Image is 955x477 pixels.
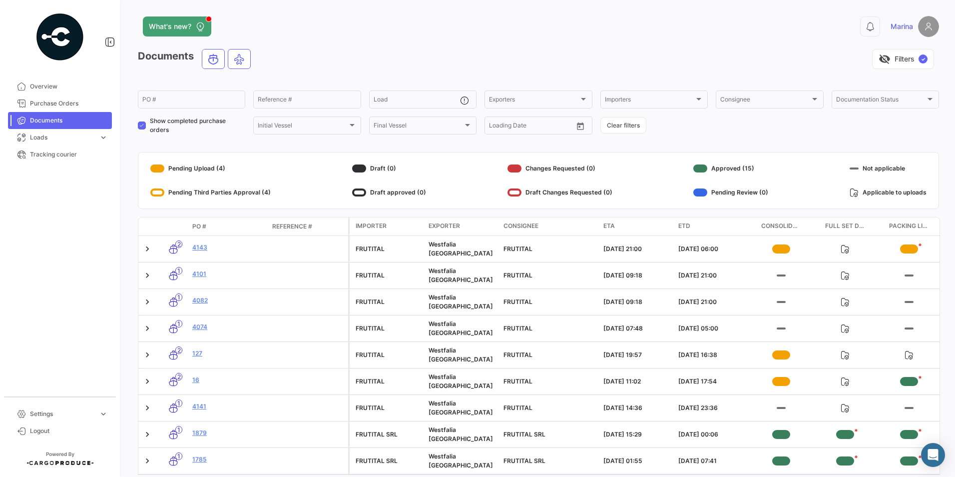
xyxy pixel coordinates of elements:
div: FRUTITAL [356,350,421,359]
div: [DATE] 15:29 [603,430,670,439]
span: Consignee [503,221,538,230]
datatable-header-cell: Exporter [425,217,499,235]
datatable-header-cell: Importer [350,217,425,235]
span: FRUTITAL SRL [503,457,545,464]
datatable-header-cell: Reference # [268,218,348,235]
span: ETD [678,221,690,230]
div: FRUTITAL [356,377,421,386]
div: [DATE] 16:38 [678,350,745,359]
a: Expand/Collapse Row [142,456,152,466]
a: Expand/Collapse Row [142,429,152,439]
div: Abrir Intercom Messenger [921,443,945,467]
span: 1 [175,399,182,407]
span: Packing List [889,221,929,231]
span: Documents [30,116,108,125]
span: Exporter [429,221,460,230]
span: Importer [356,221,387,230]
div: [DATE] 09:18 [603,297,670,306]
div: FRUTITAL [356,324,421,333]
a: Expand/Collapse Row [142,323,152,333]
span: 1 [175,320,182,327]
img: powered-by.png [35,12,85,62]
span: Consignee [720,97,810,104]
div: Westfalia [GEOGRAPHIC_DATA] [429,293,495,311]
div: [DATE] 17:54 [678,377,745,386]
div: [DATE] 21:00 [603,244,670,253]
div: Westfalia [GEOGRAPHIC_DATA] [429,266,495,284]
span: ETA [603,221,615,230]
button: Ocean [202,49,224,68]
span: FRUTITAL [503,351,532,358]
datatable-header-cell: ETD [674,217,749,235]
span: Importers [605,97,694,104]
span: 2 [175,373,182,380]
span: Overview [30,82,108,91]
span: Show completed purchase orders [150,116,245,134]
span: FRUTITAL [503,245,532,252]
span: 1 [175,452,182,460]
button: Air [228,49,250,68]
span: expand_more [99,409,108,418]
div: [DATE] 06:00 [678,244,745,253]
a: 127 [192,349,264,358]
div: Draft (0) [352,160,426,176]
div: FRUTITAL [356,271,421,280]
datatable-header-cell: Consolidación de carga [749,217,813,235]
datatable-header-cell: Consignee [499,217,599,235]
span: Documentation Status [836,97,926,104]
span: PO # [192,222,206,231]
button: Open calendar [573,118,588,133]
div: FRUTITAL SRL [356,430,421,439]
h3: Documents [138,49,254,69]
span: 1 [175,267,182,274]
div: [DATE] 21:00 [678,271,745,280]
datatable-header-cell: ETA [599,217,674,235]
div: Westfalia [GEOGRAPHIC_DATA] [429,372,495,390]
span: FRUTITAL [503,377,532,385]
div: [DATE] 11:02 [603,377,670,386]
a: Expand/Collapse Row [142,376,152,386]
span: expand_more [99,133,108,142]
a: Documents [8,112,112,129]
span: 2 [175,346,182,354]
div: Westfalia [GEOGRAPHIC_DATA] [429,240,495,258]
div: FRUTITAL [356,297,421,306]
div: Westfalia [GEOGRAPHIC_DATA] [429,452,495,470]
datatable-header-cell: Full Set Docs WFCL [813,217,877,235]
datatable-header-cell: Transport mode [158,222,188,230]
span: Exporters [489,97,578,104]
span: Purchase Orders [30,99,108,108]
a: Overview [8,78,112,95]
span: FRUTITAL [503,271,532,279]
span: visibility_off [879,53,891,65]
span: FRUTITAL SRL [503,430,545,438]
a: 4141 [192,402,264,411]
div: FRUTITAL SRL [356,456,421,465]
img: placeholder-user.png [918,16,939,37]
span: Full Set Docs WFCL [825,221,865,231]
a: 4074 [192,322,264,331]
button: What's new? [143,16,211,36]
input: From [489,123,503,130]
div: [DATE] 00:06 [678,430,745,439]
div: FRUTITAL [356,403,421,412]
div: Not applicable [850,160,927,176]
div: Westfalia [GEOGRAPHIC_DATA] [429,319,495,337]
a: Expand/Collapse Row [142,350,152,360]
button: Clear filters [600,117,646,133]
a: 4143 [192,243,264,252]
span: Consolidación de carga [761,221,801,231]
span: 2 [175,240,182,248]
datatable-header-cell: Packing List [877,217,941,235]
div: [DATE] 21:00 [678,297,745,306]
span: ✓ [919,54,928,63]
div: [DATE] 07:48 [603,324,670,333]
a: 1879 [192,428,264,437]
div: [DATE] 05:00 [678,324,745,333]
a: Expand/Collapse Row [142,244,152,254]
div: Pending Review (0) [693,184,768,200]
span: FRUTITAL [503,324,532,332]
div: Draft Changes Requested (0) [507,184,612,200]
div: [DATE] 23:36 [678,403,745,412]
div: Approved (15) [693,160,768,176]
